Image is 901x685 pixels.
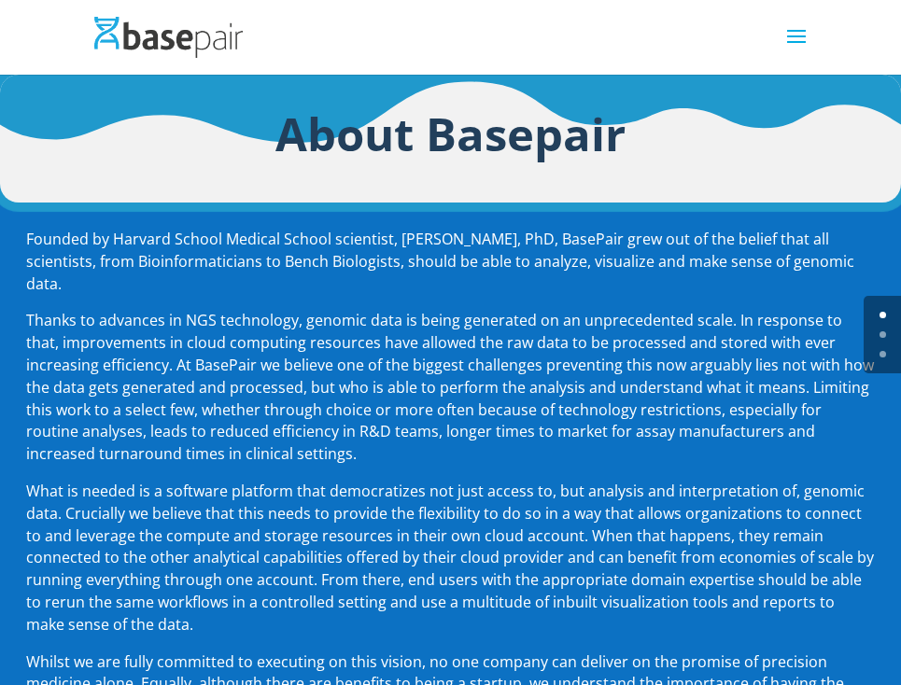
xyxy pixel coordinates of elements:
p: Founded by Harvard School Medical School scientist, [PERSON_NAME], PhD, BasePair grew out of the ... [26,229,875,310]
span: Thanks to advances in NGS technology, genomic data is being generated on an unprecedented scale. ... [26,310,874,464]
h1: About Basepair [26,101,875,176]
img: Basepair [94,17,243,57]
a: 2 [880,351,886,357]
a: 1 [880,331,886,338]
a: 0 [880,312,886,318]
p: What is needed is a software platform that democratizes not just access to, but analysis and inte... [26,481,875,651]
